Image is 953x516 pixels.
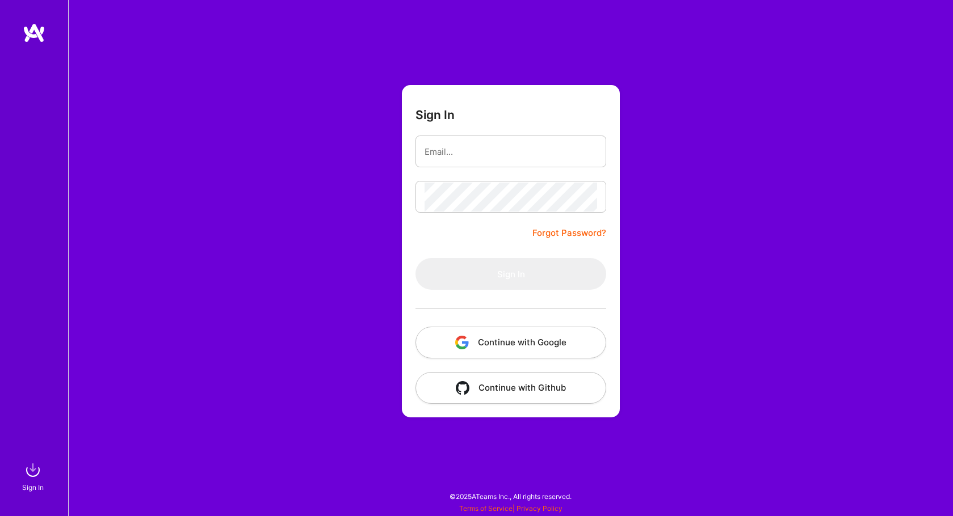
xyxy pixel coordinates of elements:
[68,482,953,510] div: © 2025 ATeams Inc., All rights reserved.
[455,336,469,349] img: icon
[415,327,606,358] button: Continue with Google
[459,504,562,513] span: |
[459,504,513,513] a: Terms of Service
[23,23,45,43] img: logo
[425,137,597,166] input: Email...
[415,258,606,290] button: Sign In
[22,459,44,481] img: sign in
[22,481,44,493] div: Sign In
[456,381,469,395] img: icon
[532,226,606,240] a: Forgot Password?
[24,459,44,493] a: sign inSign In
[517,504,562,513] a: Privacy Policy
[415,372,606,404] button: Continue with Github
[415,108,455,122] h3: Sign In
